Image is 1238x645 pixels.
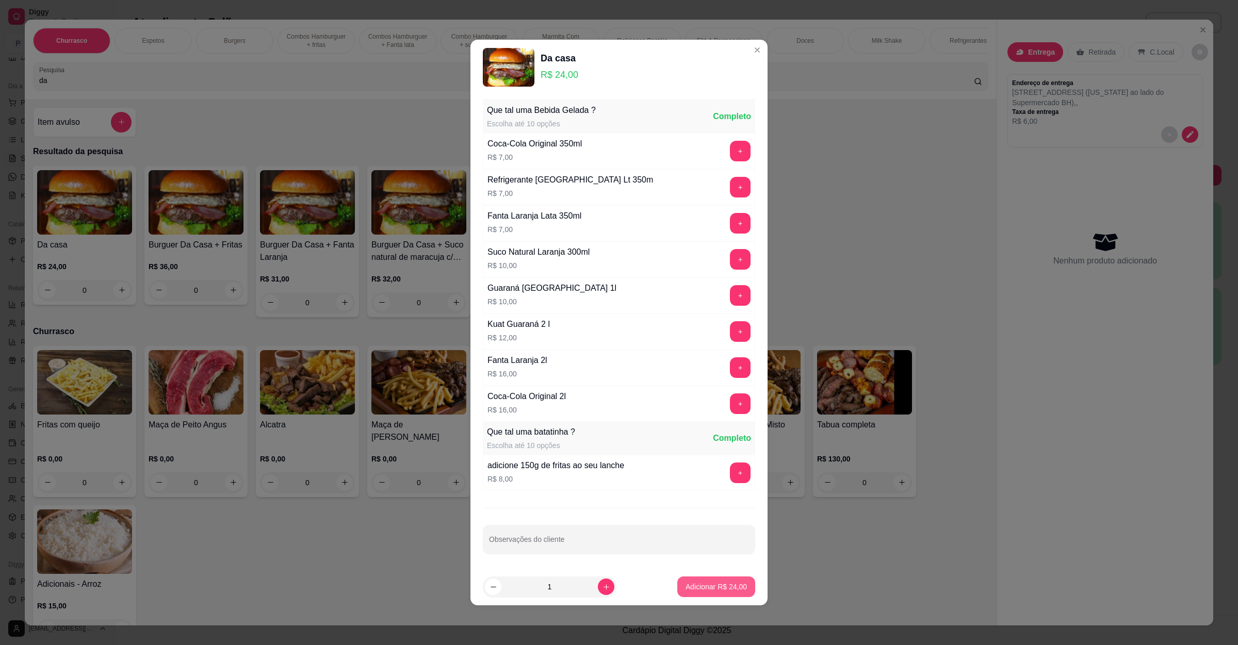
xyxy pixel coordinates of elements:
[730,249,751,270] button: add
[487,296,616,307] p: R$ 10,00
[730,285,751,306] button: add
[730,177,751,197] button: add
[487,426,575,438] div: Que tal uma batatinha ?
[730,141,751,161] button: add
[489,538,749,549] input: Observações do cliente
[598,578,614,595] button: increase-product-quantity
[713,110,751,123] div: Completo
[487,104,596,117] div: Que tal uma Bebida Gelada ?
[487,260,590,271] p: R$ 10,00
[487,188,653,199] p: R$ 7,00
[487,282,616,294] div: Guaraná [GEOGRAPHIC_DATA] 1l
[485,578,501,595] button: decrease-product-quantity
[730,393,751,414] button: add
[487,246,590,258] div: Suco Natural Laranja 300ml
[487,152,582,162] p: R$ 7,00
[487,318,550,330] div: Kuat Guaraná 2 l
[487,474,624,484] p: R$ 8,00
[730,462,751,483] button: add
[487,210,581,222] div: Fanta Laranja Lata 350ml
[487,138,582,150] div: Coca-Cola Original 350ml
[749,42,765,58] button: Close
[487,369,547,379] p: R$ 16,00
[713,432,751,444] div: Completo
[487,354,547,367] div: Fanta Laranja 2l
[487,405,566,415] p: R$ 16,00
[730,321,751,342] button: add
[487,119,596,129] div: Escolha até 10 opções
[487,440,575,451] div: Escolha até 10 opções
[730,357,751,378] button: add
[483,48,534,87] img: product-image
[677,576,755,597] button: Adicionar R$ 24,00
[487,224,581,235] p: R$ 7,00
[541,51,578,65] div: Da casa
[487,333,550,343] p: R$ 12,00
[487,390,566,403] div: Coca-Cola Original 2l
[686,582,747,592] p: Adicionar R$ 24,00
[487,174,653,186] div: Refrigerante [GEOGRAPHIC_DATA] Lt 350m
[730,213,751,234] button: add
[487,459,624,472] div: adicione 150g de fritas ao seu lanche
[541,68,578,82] p: R$ 24,00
